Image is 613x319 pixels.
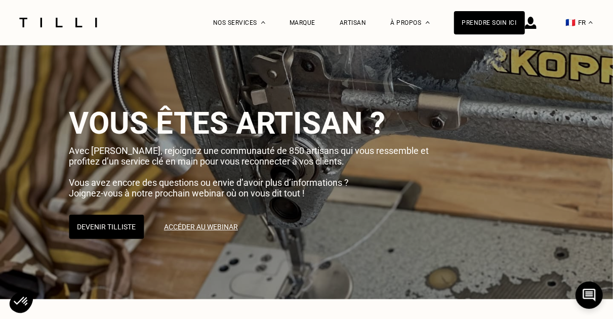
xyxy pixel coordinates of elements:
span: Vous avez encore des questions ou envie d’avoir plus d’informations ? [69,177,349,188]
span: Avec [PERSON_NAME], rejoignez une communauté de 850 artisans qui vous ressemble et profitez d’un ... [69,145,429,167]
img: Menu déroulant à propos [426,21,430,24]
img: Logo du service de couturière Tilli [16,18,101,27]
a: Artisan [340,19,366,26]
a: Prendre soin ici [454,11,525,34]
span: 🇫🇷 [566,18,576,27]
img: icône connexion [525,17,537,29]
button: Devenir Tilliste [69,215,144,239]
a: Accéder au webinar [156,215,246,239]
a: Marque [290,19,315,26]
img: menu déroulant [589,21,593,24]
span: Joignez-vous à notre prochain webinar où on vous dit tout ! [69,188,305,198]
span: Vous êtes artisan ? [69,105,385,141]
img: Menu déroulant [261,21,265,24]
